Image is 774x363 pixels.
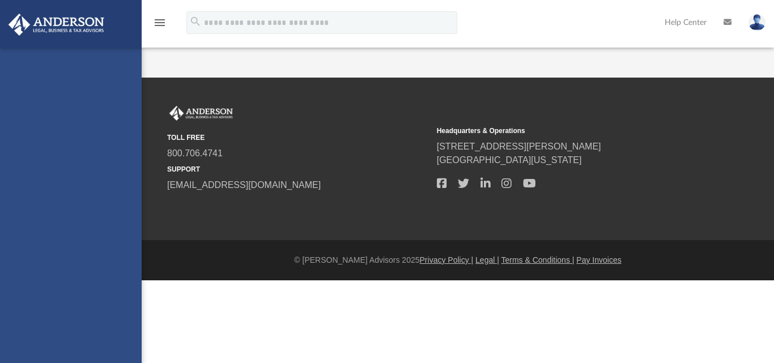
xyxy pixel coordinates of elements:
small: SUPPORT [167,164,429,174]
a: menu [153,22,167,29]
a: Pay Invoices [576,255,621,264]
a: Terms & Conditions | [501,255,575,264]
small: Headquarters & Operations [437,126,699,136]
a: Legal | [475,255,499,264]
a: 800.706.4741 [167,148,223,158]
i: menu [153,16,167,29]
img: User Pic [749,14,766,31]
a: [GEOGRAPHIC_DATA][US_STATE] [437,155,582,165]
img: Anderson Advisors Platinum Portal [167,106,235,121]
i: search [189,15,202,28]
a: [STREET_ADDRESS][PERSON_NAME] [437,142,601,151]
small: TOLL FREE [167,133,429,143]
a: [EMAIL_ADDRESS][DOMAIN_NAME] [167,180,321,190]
div: © [PERSON_NAME] Advisors 2025 [142,254,774,266]
a: Privacy Policy | [420,255,474,264]
img: Anderson Advisors Platinum Portal [5,14,108,36]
